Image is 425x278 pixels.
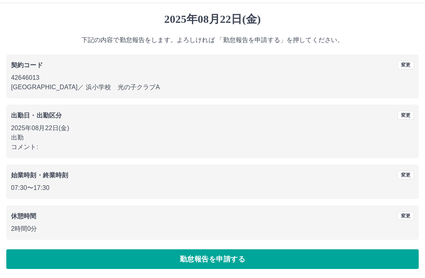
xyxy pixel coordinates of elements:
p: 07:30 〜 17:30 [11,183,414,193]
button: 変更 [397,111,414,120]
p: 42646013 [11,73,414,83]
p: [GEOGRAPHIC_DATA] ／ 浜小学校 光の子クラブA [11,83,414,92]
p: 出勤 [11,133,414,142]
button: 変更 [397,212,414,220]
p: コメント: [11,142,414,152]
button: 変更 [397,171,414,179]
b: 出勤日・出勤区分 [11,112,62,119]
p: 2時間0分 [11,224,414,234]
b: 契約コード [11,62,43,68]
b: 始業時刻・終業時刻 [11,172,68,179]
b: 休憩時間 [11,213,37,219]
p: 下記の内容で勤怠報告をします。よろしければ 「勤怠報告を申請する」を押してください。 [6,35,419,45]
h1: 2025年08月22日(金) [6,13,419,26]
button: 勤怠報告を申請する [6,249,419,269]
p: 2025年08月22日(金) [11,123,414,133]
button: 変更 [397,61,414,69]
